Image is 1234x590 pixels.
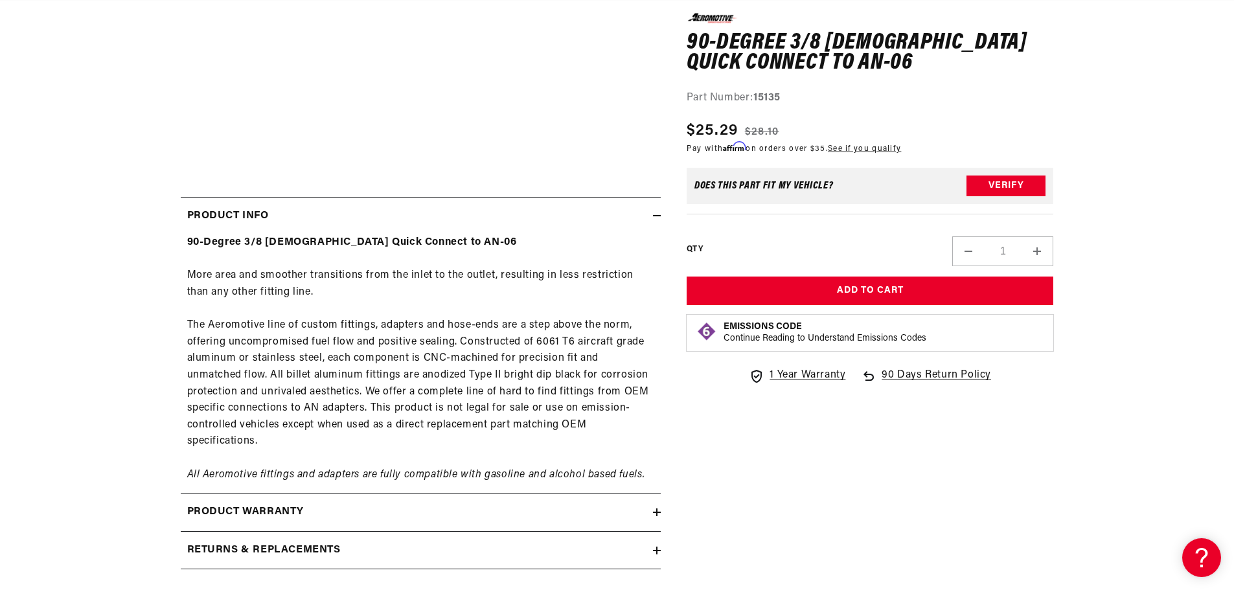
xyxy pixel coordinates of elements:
[187,542,341,559] h2: Returns & replacements
[749,367,845,384] a: 1 Year Warranty
[745,124,779,140] s: $28.10
[882,367,991,397] span: 90 Days Return Policy
[687,277,1054,306] button: Add to Cart
[181,234,661,483] div: More area and smoother transitions from the inlet to the outlet, resulting in less restriction th...
[828,145,901,153] a: See if you qualify - Learn more about Affirm Financing (opens in modal)
[724,322,802,332] strong: Emissions Code
[181,532,661,569] summary: Returns & replacements
[187,504,304,521] h2: Product warranty
[687,89,1054,106] div: Part Number:
[181,494,661,531] summary: Product warranty
[861,367,991,397] a: 90 Days Return Policy
[694,181,834,191] div: Does This part fit My vehicle?
[687,244,703,255] label: QTY
[687,142,902,155] p: Pay with on orders over $35.
[724,333,926,345] p: Continue Reading to Understand Emissions Codes
[687,32,1054,73] h1: 90-Degree 3/8 [DEMOGRAPHIC_DATA] Quick Connect to AN-06
[687,119,738,142] span: $25.29
[724,321,926,345] button: Emissions CodeContinue Reading to Understand Emissions Codes
[753,92,781,102] strong: 15135
[966,176,1045,196] button: Verify
[696,321,717,342] img: Emissions code
[187,237,517,247] strong: 90-Degree 3/8 [DEMOGRAPHIC_DATA] Quick Connect to AN-06
[770,367,845,384] span: 1 Year Warranty
[181,198,661,235] summary: Product Info
[187,470,646,480] em: All Aeromotive fittings and adapters are fully compatible with gasoline and alcohol based fuels.
[187,208,269,225] h2: Product Info
[723,142,746,152] span: Affirm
